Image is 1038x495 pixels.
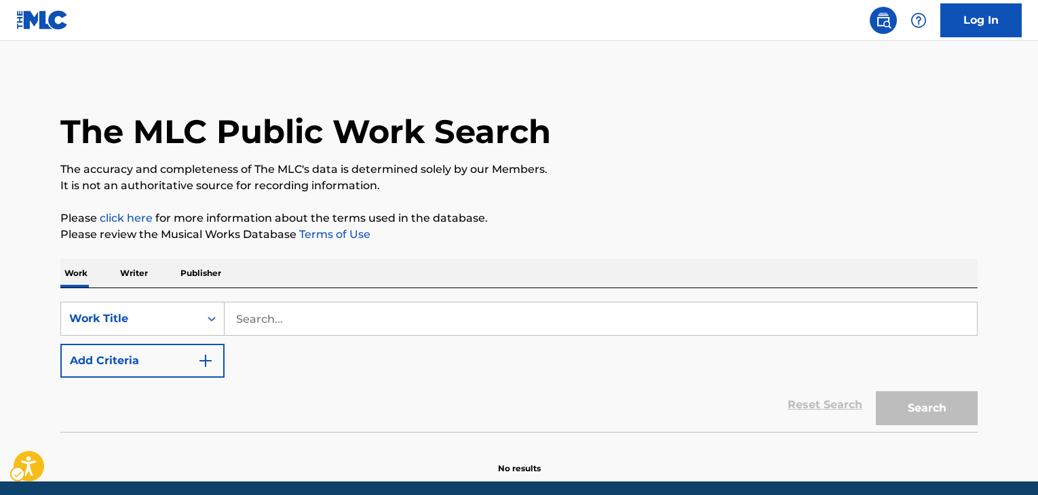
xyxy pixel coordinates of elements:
input: Search... [225,302,977,335]
img: 9d2ae6d4665cec9f34b9.svg [197,353,214,369]
p: No results [498,446,541,475]
p: Please for more information about the terms used in the database. [60,210,978,226]
img: help [910,12,927,28]
p: Please review the Musical Works Database [60,226,978,243]
h1: The MLC Public Work Search [60,111,551,152]
img: MLC Logo [16,10,69,30]
a: Terms of Use [296,228,370,241]
p: Work [60,259,92,288]
div: Work Title [69,311,191,327]
p: The accuracy and completeness of The MLC's data is determined solely by our Members. [60,161,978,178]
p: Publisher [176,259,225,288]
p: Writer [116,259,152,288]
a: click here [100,212,153,224]
p: It is not an authoritative source for recording information. [60,178,978,194]
button: Add Criteria [60,344,225,378]
img: search [875,12,891,28]
a: Log In [940,3,1022,37]
form: Search Form [60,302,978,432]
